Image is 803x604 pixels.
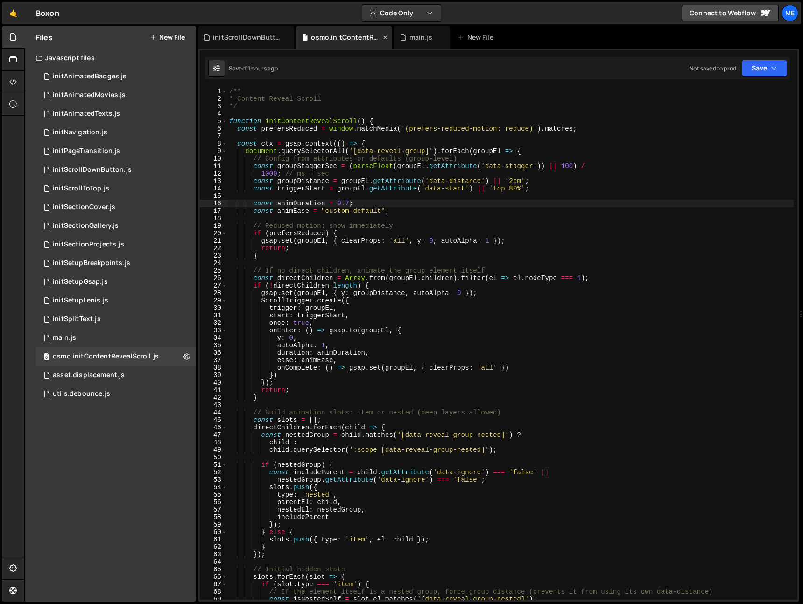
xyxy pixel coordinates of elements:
div: 16666/45498.js [36,235,196,254]
div: 16666/45475.js [36,310,196,329]
div: initAnimatedBadges.js [53,72,127,81]
div: initSetupGsap.js [53,278,108,286]
div: initSectionProjects.js [53,240,124,249]
div: 16666/45460.js [36,291,196,310]
a: 🤙 [2,2,25,24]
div: 35 [200,342,227,349]
div: 24 [200,260,227,267]
div: 66 [200,573,227,581]
div: initSectionGallery.js [53,222,119,230]
div: Not saved to prod [690,64,736,72]
div: 17 [200,207,227,215]
div: 54 [200,484,227,491]
div: 45 [200,416,227,424]
div: 34 [200,334,227,342]
div: 16666/45464.js [36,86,196,105]
div: 4 [200,110,227,118]
div: 16666/45471.js [36,385,196,403]
div: 56 [200,499,227,506]
div: 16666/45459.js [36,254,196,273]
div: 31 [200,312,227,319]
div: 27 [200,282,227,289]
div: 8 [200,140,227,147]
div: 7 [200,133,227,140]
div: main.js [53,334,76,342]
div: 16666/45469.js [36,366,196,385]
div: 16 [200,200,227,207]
div: 46 [200,424,227,431]
div: 30 [200,304,227,312]
div: 15 [200,192,227,200]
button: Code Only [362,5,441,21]
div: 65 [200,566,227,573]
div: 48 [200,439,227,446]
div: 44 [200,409,227,416]
div: 16666/45461.js [36,179,196,198]
div: initAnimatedMovies.js [53,91,126,99]
div: 55 [200,491,227,499]
div: initScrollDownButton.js [213,33,283,42]
div: 52 [200,469,227,476]
div: 21 [200,237,227,245]
div: 50 [200,454,227,461]
div: 16666/45463.js [36,123,196,142]
div: 13 [200,177,227,185]
div: 47 [200,431,227,439]
div: initSetupBreakpoints.js [53,259,130,267]
div: 16666/45458.js [36,273,196,291]
div: 29 [200,297,227,304]
div: 68 [200,588,227,596]
div: 62 [200,543,227,551]
a: Me [782,5,798,21]
div: 63 [200,551,227,558]
div: initPageTransition.js [53,147,120,155]
div: 19 [200,222,227,230]
div: main.js [409,33,433,42]
div: osmo.initContentRevealScroll.js [311,33,381,42]
div: 1 [200,88,227,95]
div: 3 [200,103,227,110]
button: Save [742,60,787,77]
div: 16666/45509.js [36,347,196,366]
div: 42 [200,394,227,401]
div: 37 [200,357,227,364]
div: initSetupLenis.js [53,296,108,305]
div: 25 [200,267,227,274]
div: 16666/45462.js [36,142,196,161]
h2: Files [36,32,53,42]
div: 39 [200,372,227,379]
div: 16666/45474.js [36,217,196,235]
div: 23 [200,252,227,260]
button: New File [150,34,185,41]
div: 57 [200,506,227,513]
div: 12 [200,170,227,177]
span: 0 [44,354,49,361]
div: initScrollToTop.js [53,184,109,193]
div: 33 [200,327,227,334]
div: 67 [200,581,227,588]
div: 69 [200,596,227,603]
div: utils.debounce.js [53,390,110,398]
div: 5 [200,118,227,125]
div: 43 [200,401,227,409]
div: 22 [200,245,227,252]
div: 53 [200,476,227,484]
div: 6 [200,125,227,133]
div: Javascript files [25,49,196,67]
div: 58 [200,513,227,521]
div: 41 [200,386,227,394]
div: initAnimatedTexts.js [53,110,120,118]
div: 18 [200,215,227,222]
div: 16666/45468.js [36,198,196,217]
div: 26 [200,274,227,282]
a: Connect to Webflow [682,5,779,21]
div: asset.displacement.js [53,371,125,379]
div: 51 [200,461,227,469]
div: 9 [200,147,227,155]
div: 20 [200,230,227,237]
div: initSectionCover.js [53,203,115,211]
div: 38 [200,364,227,372]
div: initScrollDownButton.js [53,166,132,174]
div: 16666/45457.js [36,329,196,347]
